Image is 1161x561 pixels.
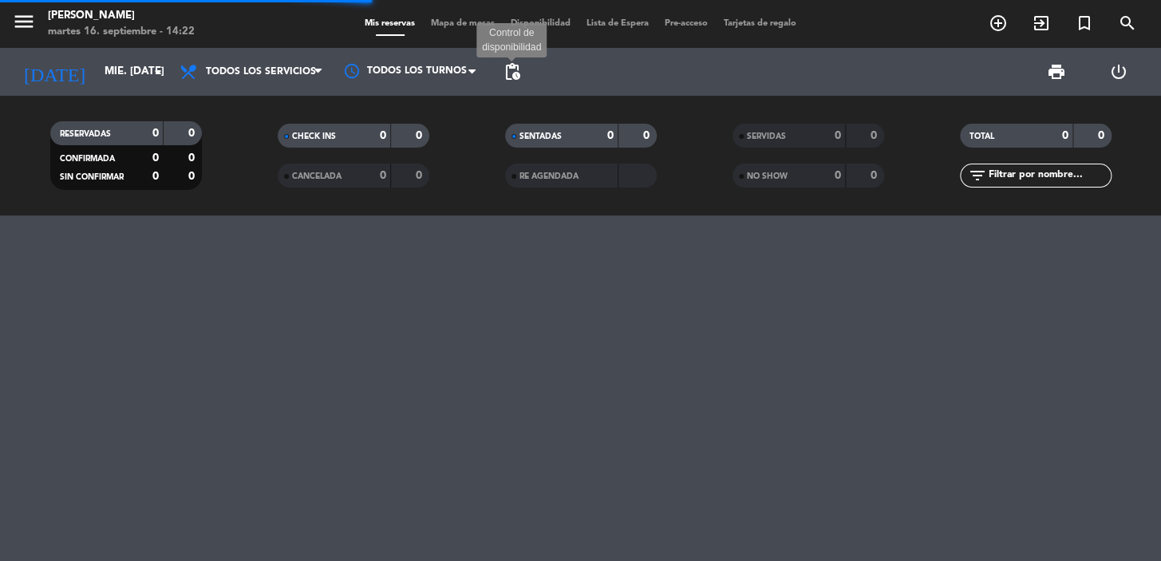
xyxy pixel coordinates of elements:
[152,171,159,182] strong: 0
[380,130,386,141] strong: 0
[12,54,97,89] i: [DATE]
[48,24,195,40] div: martes 16. septiembre - 14:22
[747,172,788,180] span: NO SHOW
[835,130,841,141] strong: 0
[987,167,1111,184] input: Filtrar por nombre...
[292,132,336,140] span: CHECK INS
[657,19,716,28] span: Pre-acceso
[969,132,994,140] span: TOTAL
[152,128,159,139] strong: 0
[60,155,115,163] span: CONFIRMADA
[60,130,111,138] span: RESERVADAS
[423,19,503,28] span: Mapa de mesas
[357,19,423,28] span: Mis reservas
[12,10,36,39] button: menu
[60,173,124,181] span: SIN CONFIRMAR
[1098,130,1108,141] strong: 0
[607,130,614,141] strong: 0
[416,170,425,181] strong: 0
[48,8,195,24] div: [PERSON_NAME]
[747,132,786,140] span: SERVIDAS
[188,152,198,164] strong: 0
[579,19,657,28] span: Lista de Espera
[1118,14,1137,33] i: search
[968,166,987,185] i: filter_list
[716,19,804,28] span: Tarjetas de regalo
[519,132,562,140] span: SENTADAS
[1087,48,1149,96] div: LOG OUT
[1046,62,1065,81] span: print
[503,62,522,81] span: pending_actions
[989,14,1008,33] i: add_circle_outline
[519,172,579,180] span: RE AGENDADA
[12,10,36,34] i: menu
[1075,14,1094,33] i: turned_in_not
[871,130,880,141] strong: 0
[416,130,425,141] strong: 0
[188,171,198,182] strong: 0
[1108,62,1127,81] i: power_settings_new
[1062,130,1068,141] strong: 0
[188,128,198,139] strong: 0
[206,66,316,77] span: Todos los servicios
[152,152,159,164] strong: 0
[148,62,168,81] i: arrow_drop_down
[476,23,547,58] div: Control de disponibilidad
[835,170,841,181] strong: 0
[1032,14,1051,33] i: exit_to_app
[871,170,880,181] strong: 0
[643,130,653,141] strong: 0
[380,170,386,181] strong: 0
[292,172,342,180] span: CANCELADA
